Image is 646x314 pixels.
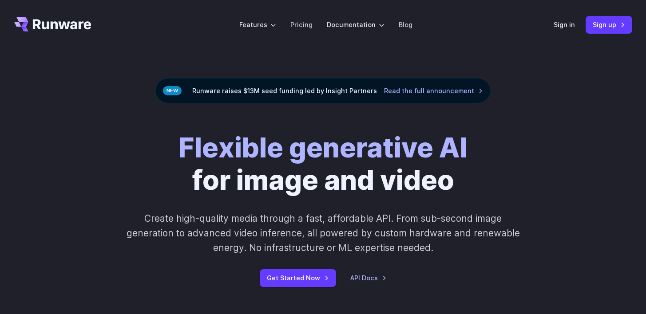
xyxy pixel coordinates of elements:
[155,78,491,103] div: Runware raises $13M seed funding led by Insight Partners
[178,132,468,197] h1: for image and video
[554,20,575,30] a: Sign in
[384,86,483,96] a: Read the full announcement
[399,20,412,30] a: Blog
[327,20,384,30] label: Documentation
[586,16,632,33] a: Sign up
[125,211,521,255] p: Create high-quality media through a fast, affordable API. From sub-second image generation to adv...
[260,269,336,287] a: Get Started Now
[239,20,276,30] label: Features
[14,17,91,31] a: Go to /
[178,131,468,164] strong: Flexible generative AI
[290,20,313,30] a: Pricing
[350,273,387,283] a: API Docs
